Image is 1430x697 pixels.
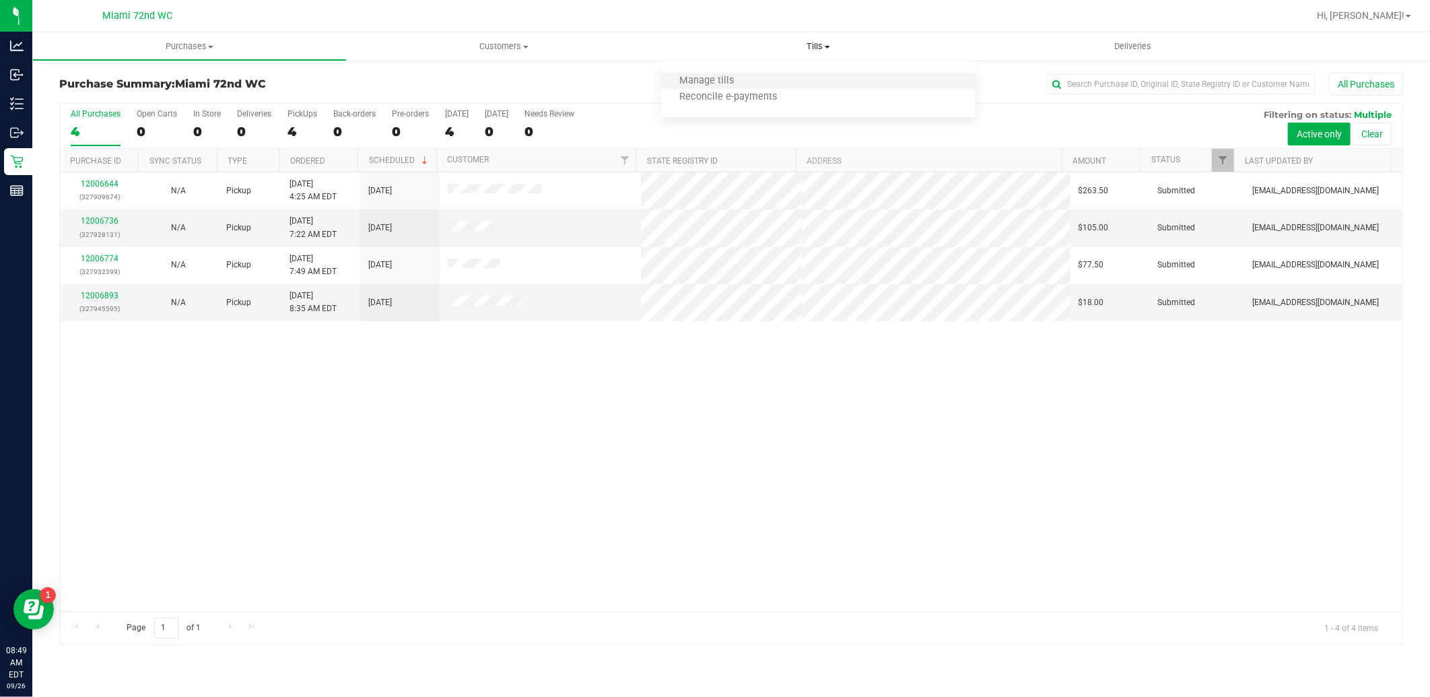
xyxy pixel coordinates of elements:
a: Filter [613,149,636,172]
a: State Registry ID [647,156,718,166]
a: 12006644 [81,179,118,189]
a: Scheduled [369,156,430,165]
inline-svg: Outbound [10,126,24,139]
span: [DATE] [368,296,392,309]
a: Type [228,156,247,166]
span: [EMAIL_ADDRESS][DOMAIN_NAME] [1252,222,1379,234]
input: Search Purchase ID, Original ID, State Registry ID or Customer Name... [1046,74,1316,94]
div: Pre-orders [392,109,429,119]
a: Sync Status [149,156,201,166]
a: Filter [1212,149,1234,172]
a: Customers [347,32,661,61]
a: Status [1151,155,1180,164]
span: [DATE] [368,185,392,197]
a: 12006774 [81,254,118,263]
span: [DATE] 4:25 AM EDT [290,178,337,203]
button: Active only [1288,123,1351,145]
p: (327928131) [68,228,131,241]
span: Hi, [PERSON_NAME]! [1317,10,1404,21]
span: $77.50 [1079,259,1104,271]
span: Reconcile e-payments [661,92,795,103]
div: Deliveries [237,109,271,119]
span: $105.00 [1079,222,1109,234]
span: Miami 72nd WC [175,77,266,90]
p: 09/26 [6,681,26,691]
span: $263.50 [1079,185,1109,197]
span: Purchases [33,40,346,53]
span: Not Applicable [171,298,186,307]
iframe: Resource center [13,589,54,630]
span: Multiple [1354,109,1392,120]
div: Open Carts [137,109,177,119]
a: Purchase ID [70,156,121,166]
span: [DATE] 7:22 AM EDT [290,215,337,240]
div: In Store [193,109,221,119]
span: Pickup [226,296,251,309]
button: Clear [1353,123,1392,145]
span: Not Applicable [171,260,186,269]
span: [EMAIL_ADDRESS][DOMAIN_NAME] [1252,296,1379,309]
a: 12006736 [81,216,118,226]
th: Address [796,149,1062,172]
a: 12006893 [81,291,118,300]
span: $18.00 [1079,296,1104,309]
button: N/A [171,296,186,309]
a: Amount [1072,156,1106,166]
span: Submitted [1157,296,1195,309]
a: Tills Manage tills Reconcile e-payments [661,32,976,61]
inline-svg: Analytics [10,39,24,53]
h3: Purchase Summary: [59,78,507,90]
div: 0 [485,124,508,139]
span: Deliveries [1096,40,1169,53]
p: (327909674) [68,191,131,203]
span: Customers [347,40,660,53]
input: 1 [154,618,178,638]
span: Pickup [226,222,251,234]
span: [DATE] 7:49 AM EDT [290,253,337,278]
iframe: Resource center unread badge [40,587,56,603]
div: Needs Review [524,109,574,119]
div: 4 [71,124,121,139]
div: 0 [333,124,376,139]
span: [EMAIL_ADDRESS][DOMAIN_NAME] [1252,185,1379,197]
span: Tills [661,40,976,53]
inline-svg: Inbound [10,68,24,81]
a: Last Updated By [1246,156,1314,166]
a: Ordered [290,156,325,166]
span: Miami 72nd WC [102,10,172,22]
span: Submitted [1157,185,1195,197]
div: 0 [137,124,177,139]
span: [DATE] [368,259,392,271]
span: Manage tills [661,75,752,87]
span: Not Applicable [171,186,186,195]
div: [DATE] [485,109,508,119]
p: (327932399) [68,265,131,278]
span: Submitted [1157,259,1195,271]
span: [EMAIL_ADDRESS][DOMAIN_NAME] [1252,259,1379,271]
span: [DATE] [368,222,392,234]
span: Not Applicable [171,223,186,232]
button: All Purchases [1329,73,1403,96]
span: Pickup [226,259,251,271]
p: 08:49 AM EDT [6,644,26,681]
div: [DATE] [445,109,469,119]
inline-svg: Retail [10,155,24,168]
div: PickUps [287,109,317,119]
span: 1 - 4 of 4 items [1314,618,1389,638]
inline-svg: Inventory [10,97,24,110]
span: Filtering on status: [1264,109,1351,120]
div: 4 [287,124,317,139]
div: 0 [237,124,271,139]
a: Purchases [32,32,347,61]
a: Customer [447,155,489,164]
div: 0 [193,124,221,139]
a: Deliveries [976,32,1290,61]
p: (327945595) [68,302,131,315]
div: All Purchases [71,109,121,119]
button: N/A [171,185,186,197]
div: 0 [392,124,429,139]
div: 4 [445,124,469,139]
button: N/A [171,259,186,271]
span: Pickup [226,185,251,197]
